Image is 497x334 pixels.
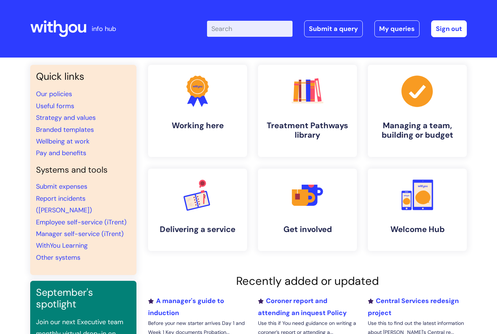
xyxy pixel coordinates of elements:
[36,194,92,215] a: Report incidents ([PERSON_NAME])
[431,20,467,37] a: Sign out
[207,21,293,37] input: Search
[36,182,87,191] a: Submit expenses
[258,65,357,157] a: Treatment Pathways library
[36,71,131,82] h3: Quick links
[374,121,461,140] h4: Managing a team, building or budget
[36,241,88,250] a: WithYou Learning
[264,225,351,234] h4: Get involved
[264,121,351,140] h4: Treatment Pathways library
[148,65,247,157] a: Working here
[36,90,72,98] a: Our policies
[148,296,224,317] a: A manager's guide to induction
[368,296,459,317] a: Central Services redesign project
[148,169,247,251] a: Delivering a service
[258,169,357,251] a: Get involved
[36,113,96,122] a: Strategy and values
[36,125,94,134] a: Branded templates
[368,169,467,251] a: Welcome Hub
[304,20,363,37] a: Submit a query
[148,274,467,288] h2: Recently added or updated
[374,225,461,234] h4: Welcome Hub
[36,287,131,310] h3: September's spotlight
[36,229,124,238] a: Manager self-service (iTrent)
[154,225,241,234] h4: Delivering a service
[154,121,241,130] h4: Working here
[207,20,467,37] div: | -
[36,218,127,227] a: Employee self-service (iTrent)
[368,65,467,157] a: Managing a team, building or budget
[258,296,347,317] a: Coroner report and attending an inquest Policy
[36,253,80,262] a: Other systems
[36,102,74,110] a: Useful forms
[36,165,131,175] h4: Systems and tools
[36,149,86,157] a: Pay and benefits
[92,23,116,35] p: info hub
[374,20,420,37] a: My queries
[36,137,90,146] a: Wellbeing at work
